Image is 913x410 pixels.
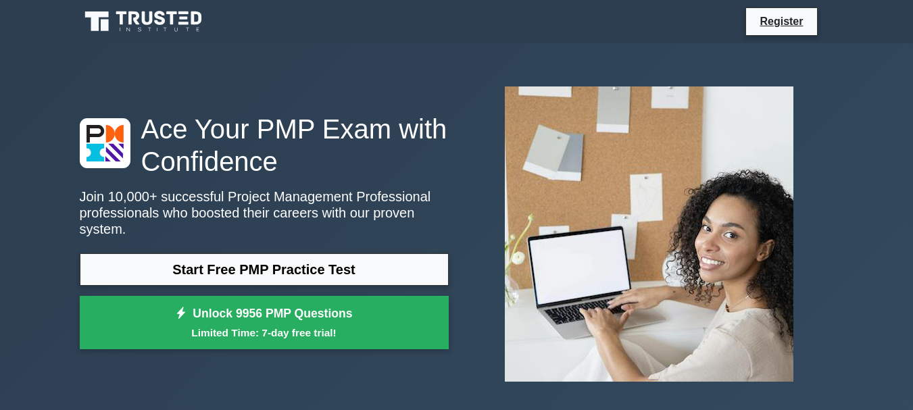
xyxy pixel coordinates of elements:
p: Join 10,000+ successful Project Management Professional professionals who boosted their careers w... [80,188,449,237]
h1: Ace Your PMP Exam with Confidence [80,113,449,178]
a: Register [751,13,811,30]
a: Unlock 9956 PMP QuestionsLimited Time: 7-day free trial! [80,296,449,350]
small: Limited Time: 7-day free trial! [97,325,432,340]
a: Start Free PMP Practice Test [80,253,449,286]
